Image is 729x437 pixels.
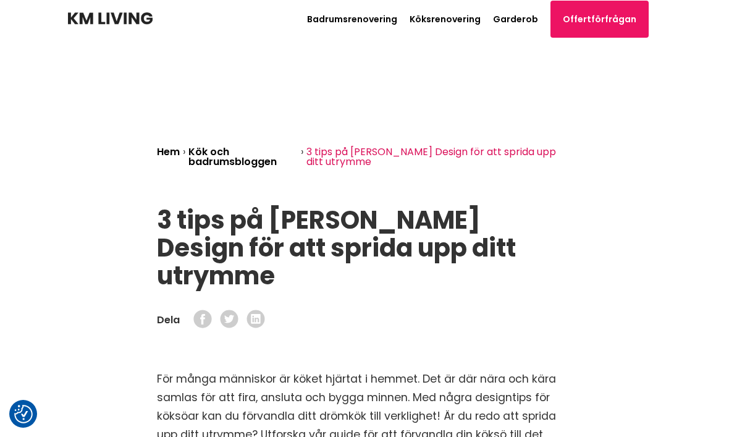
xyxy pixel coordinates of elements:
a: Kök och badrumsbloggen [188,145,277,169]
img: KM Living [68,12,153,25]
img: Revisit consent button [14,405,33,423]
a: 3 tips på Köksö Design för att sprida upp ditt utrymme [243,310,269,330]
a: Badrumsrenovering [307,13,397,25]
a: Garderob [493,13,538,25]
a: 3 tips på Köksö Design för att sprida upp ditt utrymme [216,310,243,330]
span: Dela [157,315,190,325]
a: 3 tips på Köksö Design för att sprida upp ditt utrymme [190,310,216,330]
h1: 3 tips på [PERSON_NAME] Design för att sprida upp ditt utrymme [157,206,572,290]
a: Hem [157,145,180,159]
a: Köksrenovering [410,13,481,25]
a: Offertförfrågan [550,1,649,38]
li: 3 tips på [PERSON_NAME] Design för att sprida upp ditt utrymme [306,137,572,177]
button: Samtyckesinställningar [14,405,33,423]
li: › [301,137,306,177]
li: › [183,137,188,177]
